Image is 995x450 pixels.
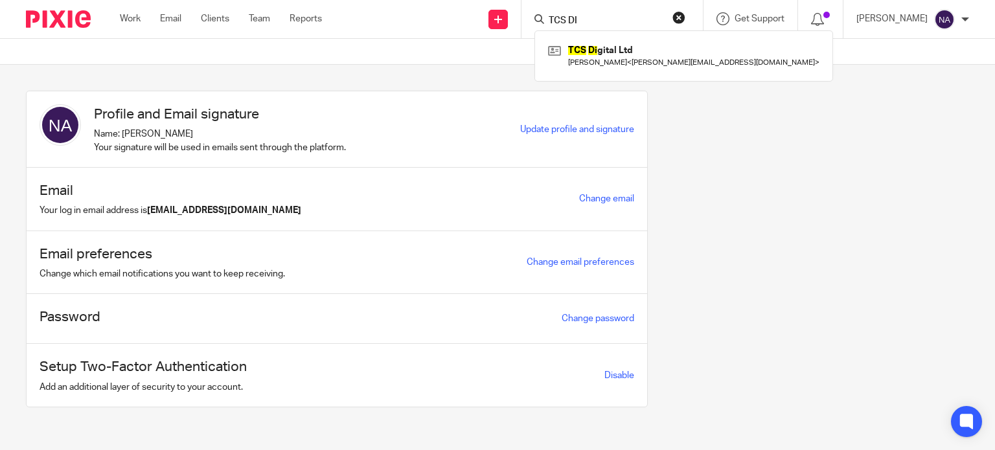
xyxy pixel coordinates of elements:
[735,14,784,23] span: Get Support
[40,307,100,327] h1: Password
[94,128,346,154] p: Name: [PERSON_NAME] Your signature will be used in emails sent through the platform.
[147,206,301,215] b: [EMAIL_ADDRESS][DOMAIN_NAME]
[290,12,322,25] a: Reports
[527,258,634,267] a: Change email preferences
[547,16,664,27] input: Search
[26,10,91,28] img: Pixie
[562,314,634,323] a: Change password
[604,371,634,380] a: Disable
[856,12,928,25] p: [PERSON_NAME]
[579,194,634,203] a: Change email
[40,204,301,217] p: Your log in email address is
[160,12,181,25] a: Email
[40,381,247,394] p: Add an additional layer of security to your account.
[520,125,634,134] a: Update profile and signature
[934,9,955,30] img: svg%3E
[40,181,301,201] h1: Email
[672,11,685,24] button: Clear
[249,12,270,25] a: Team
[40,244,285,264] h1: Email preferences
[40,104,81,146] img: svg%3E
[94,104,346,124] h1: Profile and Email signature
[201,12,229,25] a: Clients
[40,267,285,280] p: Change which email notifications you want to keep receiving.
[40,357,247,377] h1: Setup Two-Factor Authentication
[120,12,141,25] a: Work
